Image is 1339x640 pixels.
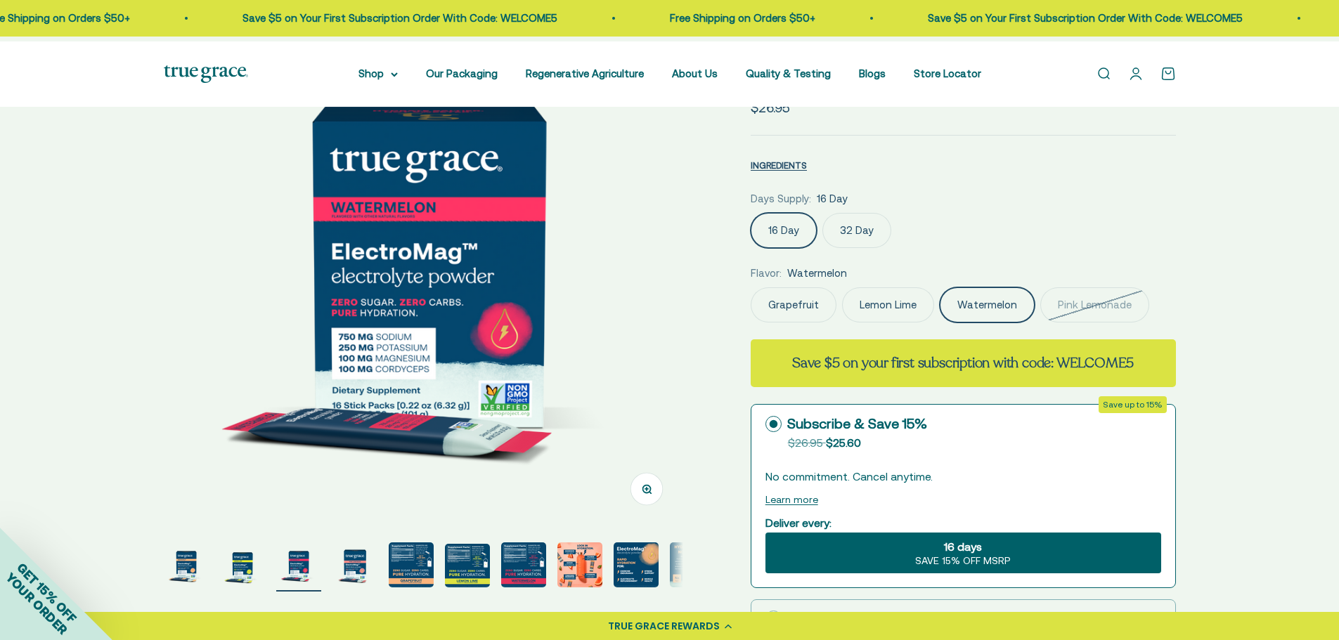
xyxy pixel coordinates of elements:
[445,544,490,592] button: Go to item 6
[557,542,602,587] img: Magnesium for heart health and stress support* Chloride to support pH balance and oxygen flow* So...
[241,10,556,27] p: Save $5 on Your First Subscription Order With Code: WELCOME5
[164,542,209,587] img: ElectroMag™
[792,353,1134,372] strong: Save $5 on your first subscription with code: WELCOME5
[672,67,718,79] a: About Us
[501,542,546,587] img: ElectroMag™
[389,542,434,592] button: Go to item 5
[526,67,644,79] a: Regenerative Agriculture
[751,265,782,282] legend: Flavor:
[614,542,659,587] img: Rapid Hydration For: - Exercise endurance* - Stress support* - Electrolyte replenishment* - Muscl...
[751,157,807,174] button: INGREDIENTS
[751,190,811,207] legend: Days Supply:
[389,542,434,587] img: 750 mg sodium for fluid balance and cellular communication.* 250 mg potassium supports blood pres...
[220,542,265,592] button: Go to item 2
[751,97,790,118] sale-price: $26.95
[614,542,659,592] button: Go to item 9
[914,67,981,79] a: Store Locator
[670,542,715,587] img: Everyone needs true hydration. From your extreme athletes to you weekend warriors, ElectroMag giv...
[164,542,209,592] button: Go to item 1
[276,542,321,592] button: Go to item 3
[746,67,831,79] a: Quality & Testing
[859,67,886,79] a: Blogs
[358,65,398,82] summary: Shop
[817,190,848,207] span: 16 Day
[501,542,546,592] button: Go to item 7
[332,542,377,587] img: ElectroMag™
[668,12,814,24] a: Free Shipping on Orders $50+
[445,544,490,587] img: ElectroMag™
[276,542,321,587] img: ElectroMag™
[332,542,377,592] button: Go to item 4
[926,10,1241,27] p: Save $5 on Your First Subscription Order With Code: WELCOME5
[608,619,720,634] div: TRUE GRACE REWARDS
[557,542,602,592] button: Go to item 8
[3,570,70,637] span: YOUR ORDER
[787,265,847,282] span: Watermelon
[169,6,688,525] img: ElectroMag™
[426,67,498,79] a: Our Packaging
[220,542,265,587] img: ElectroMag™
[670,542,715,592] button: Go to item 10
[751,160,807,171] span: INGREDIENTS
[14,560,79,625] span: GET 15% OFF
